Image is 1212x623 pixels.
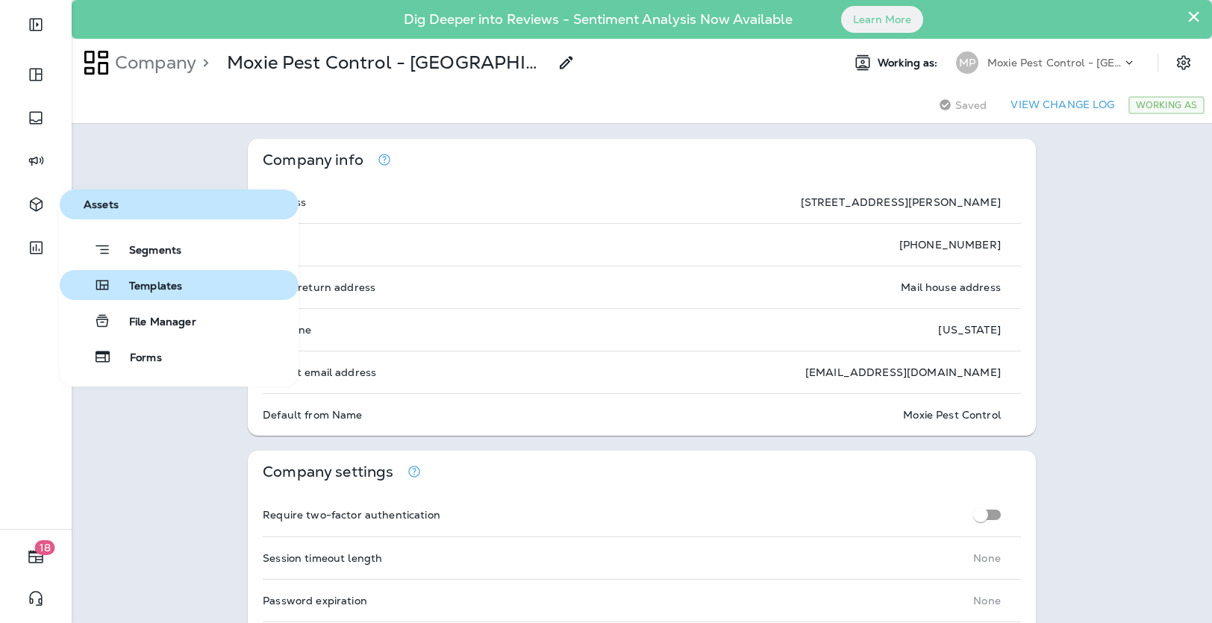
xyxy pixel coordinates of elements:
p: Password expiration [263,595,367,607]
div: MP [956,51,978,74]
button: Learn More [841,6,923,33]
p: Moxie Pest Control - [GEOGRAPHIC_DATA] [227,51,548,74]
span: Assets [66,198,293,211]
div: Moxie Pest Control - Phoenix [227,51,548,74]
p: [US_STATE] [938,324,1000,336]
button: File Manager [60,306,299,336]
span: Working as: [878,57,941,69]
span: Segments [111,244,181,259]
p: None [973,552,1001,564]
p: Mail house address [901,281,1001,293]
button: Close [1187,4,1201,28]
p: [STREET_ADDRESS][PERSON_NAME] [801,196,1001,208]
span: Templates [111,280,182,294]
p: Mailer return address [263,281,375,293]
p: Company info [263,154,363,166]
div: Working As [1128,96,1205,114]
button: View Change Log [1005,93,1120,116]
p: Require two-factor authentication [263,509,440,521]
p: Session timeout length [263,552,382,564]
button: Assets [60,190,299,219]
p: Default email address [263,366,376,378]
span: 18 [35,540,55,555]
p: Company [109,51,196,74]
p: Moxie Pest Control [903,409,1001,421]
button: Templates [60,270,299,300]
p: Moxie Pest Control - [GEOGRAPHIC_DATA] [987,57,1122,69]
button: Expand Sidebar [15,10,57,40]
p: None [973,595,1001,607]
span: Saved [955,99,987,111]
button: Segments [60,234,299,264]
p: [PHONE_NUMBER] [899,239,1001,251]
p: Company settings [263,466,393,478]
button: Settings [1170,49,1197,76]
span: File Manager [111,316,196,330]
button: Forms [60,342,299,372]
p: > [196,51,209,74]
p: [EMAIL_ADDRESS][DOMAIN_NAME] [805,366,1001,378]
p: Dig Deeper into Reviews - Sentiment Analysis Now Available [360,17,836,22]
p: Default from Name [263,409,362,421]
span: Forms [112,351,162,366]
